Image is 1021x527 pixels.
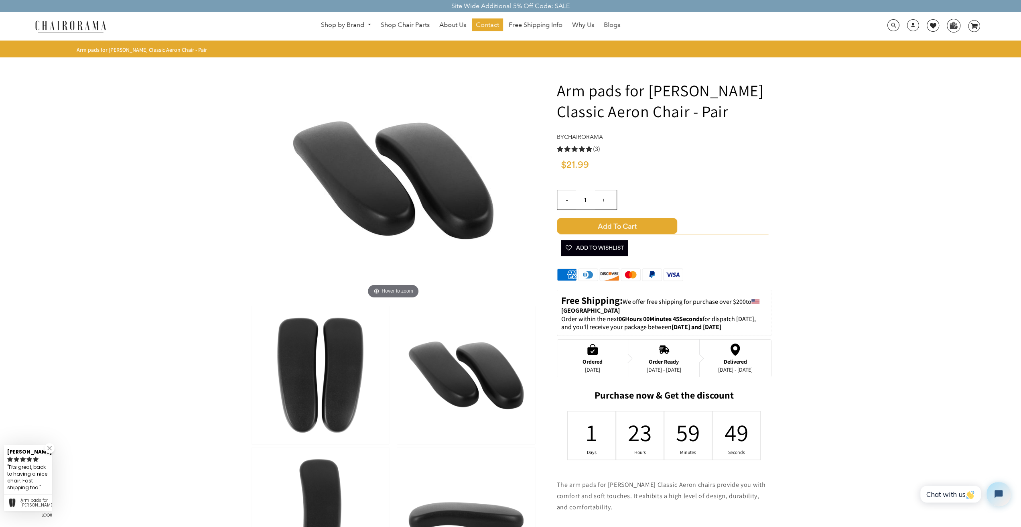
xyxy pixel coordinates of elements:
div: [DATE] - [DATE] [647,366,681,373]
div: 1 [587,417,597,448]
a: Contact [472,18,503,31]
div: 59 [683,417,693,448]
img: Arm pads for Herman Miller Classic Aeron Chair - Pair - chairorama [252,306,389,444]
p: Order within the next for dispatch [DATE], and you'll receive your package between [561,315,767,332]
img: Arm pads for Herman Miller Classic Aeron Chair - Pair - chairorama [397,306,535,444]
div: Seconds [731,449,742,456]
strong: Free Shipping: [561,294,623,307]
a: Shop by Brand [317,19,376,31]
span: 06Hours 00Minutes 45Seconds [619,315,702,323]
a: chairorama [564,133,603,140]
div: Delivered [718,358,753,365]
div: [DATE] [583,366,603,373]
div: Hours [635,449,645,456]
nav: breadcrumbs [77,46,210,53]
p: to [561,294,767,315]
strong: [DATE] and [DATE] [672,323,721,331]
nav: DesktopNavigation [145,18,796,33]
img: DSC_0816_grande.jpg [273,60,514,301]
iframe: Tidio Chat [911,475,1017,513]
span: We offer free shipping for purchase over $200 [623,297,746,306]
div: Ordered [583,358,603,365]
span: Add to Cart [557,218,677,234]
span: (3) [593,145,600,153]
span: Add To Wishlist [565,240,624,256]
a: Shop Chair Parts [377,18,434,31]
img: chairorama [30,19,111,33]
div: Arm pads for Herman Miller Classic Aeron Chair - Pair [20,498,49,508]
span: About Us [439,21,466,29]
svg: rating icon full [7,456,13,462]
h4: by [557,134,771,140]
span: Blogs [604,21,620,29]
div: Minutes [683,449,693,456]
div: Days [587,449,597,456]
span: $21.99 [561,160,589,170]
span: The arm pads for [PERSON_NAME] Classic Aeron chairs provide you with comfort and soft touches. It... [557,480,766,511]
span: Shop Chair Parts [381,21,430,29]
div: 49 [731,417,742,448]
a: Why Us [568,18,598,31]
div: [DATE] - [DATE] [718,366,753,373]
input: + [594,190,613,210]
div: [PERSON_NAME] [7,446,49,456]
a: Blogs [600,18,624,31]
button: Add to Cart [557,218,771,234]
div: Fits great, back to having a nice chair. Fast shipping too. [7,463,49,492]
input: - [557,190,576,210]
button: Add To Wishlist [561,240,628,256]
h2: Purchase now & Get the discount [557,389,771,405]
strong: [GEOGRAPHIC_DATA] [561,306,620,315]
svg: rating icon full [14,456,19,462]
span: Arm pads for [PERSON_NAME] Classic Aeron Chair - Pair [77,46,207,53]
span: Why Us [572,21,594,29]
div: Order Ready [647,358,681,365]
div: 23 [635,417,645,448]
h1: Arm pads for [PERSON_NAME] Classic Aeron Chair - Pair [557,80,771,122]
a: Hover to zoom [273,175,514,184]
img: WhatsApp_Image_2024-07-12_at_16.23.01.webp [947,19,960,31]
svg: rating icon full [20,456,26,462]
a: Free Shipping Info [505,18,566,31]
svg: rating icon full [26,456,32,462]
span: Free Shipping Info [509,21,562,29]
span: Contact [476,21,499,29]
a: About Us [435,18,470,31]
svg: rating icon full [33,456,39,462]
a: 5.0 rating (3 votes) [557,144,771,153]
